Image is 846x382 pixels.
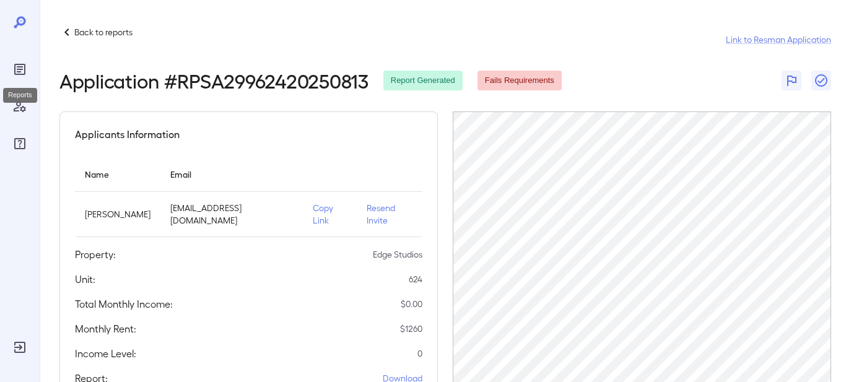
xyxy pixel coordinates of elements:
[782,71,801,90] button: Flag Report
[10,337,30,357] div: Log Out
[811,71,831,90] button: Close Report
[75,157,422,237] table: simple table
[170,202,293,227] p: [EMAIL_ADDRESS][DOMAIN_NAME]
[75,157,160,192] th: Name
[75,247,116,262] h5: Property:
[75,346,136,361] h5: Income Level:
[74,26,133,38] p: Back to reports
[400,323,422,335] p: $ 1260
[75,297,173,311] h5: Total Monthly Income:
[367,202,412,227] p: Resend Invite
[478,75,562,87] span: Fails Requirements
[409,273,422,285] p: 624
[401,298,422,310] p: $ 0.00
[10,134,30,154] div: FAQ
[3,88,37,103] div: Reports
[10,59,30,79] div: Reports
[373,248,422,261] p: Edge Studios
[160,157,303,192] th: Email
[383,75,463,87] span: Report Generated
[59,69,368,92] h2: Application # RPSA29962420250813
[726,33,831,46] a: Link to Resman Application
[10,97,30,116] div: Manage Users
[75,321,136,336] h5: Monthly Rent:
[85,208,150,220] p: [PERSON_NAME]
[313,202,347,227] p: Copy Link
[417,347,422,360] p: 0
[75,272,95,287] h5: Unit:
[75,127,180,142] h5: Applicants Information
